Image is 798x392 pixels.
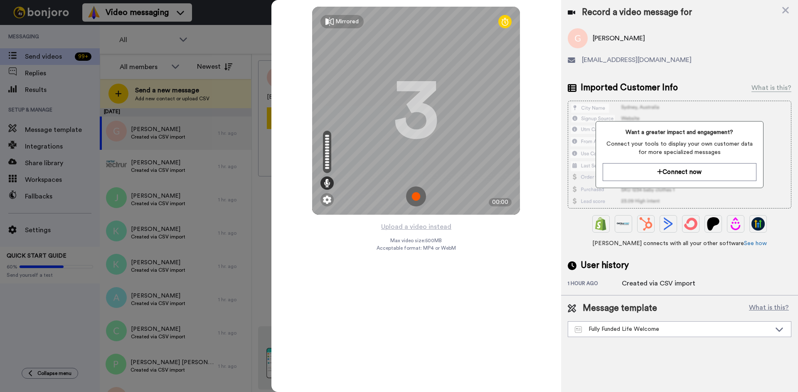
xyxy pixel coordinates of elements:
[568,280,622,288] div: 1 hour ago
[603,128,756,136] span: Want a greater impact and engagement?
[617,217,630,231] img: Ontraport
[707,217,720,231] img: Patreon
[751,217,765,231] img: GoHighLevel
[393,79,439,142] div: 3
[746,302,791,315] button: What is this?
[744,241,767,246] a: See how
[603,140,756,156] span: Connect your tools to display your own customer data for more specialized messages
[390,237,442,244] span: Max video size: 500 MB
[581,82,678,94] span: Imported Customer Info
[581,259,629,272] span: User history
[575,326,582,333] img: Message-temps.svg
[729,217,742,231] img: Drip
[622,278,695,288] div: Created via CSV import
[489,198,512,206] div: 00:00
[639,217,653,231] img: Hubspot
[323,196,331,204] img: ic_gear.svg
[568,239,791,248] span: [PERSON_NAME] connects with all your other software
[379,221,454,232] button: Upload a video instead
[662,217,675,231] img: ActiveCampaign
[583,302,657,315] span: Message template
[377,245,456,251] span: Acceptable format: MP4 or WebM
[603,163,756,181] button: Connect now
[582,55,692,65] span: [EMAIL_ADDRESS][DOMAIN_NAME]
[751,83,791,93] div: What is this?
[684,217,697,231] img: ConvertKit
[406,186,426,206] img: ic_record_start.svg
[594,217,608,231] img: Shopify
[575,325,771,333] div: Fully Funded Life Welcome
